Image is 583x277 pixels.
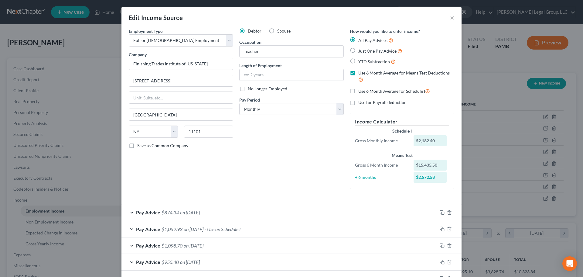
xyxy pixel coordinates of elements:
span: Employment Type [129,29,162,34]
span: Pay Period [239,97,260,102]
span: Spouse [277,28,291,33]
div: Gross 6 Month Income [352,162,411,168]
div: $15,435.50 [414,160,447,171]
button: × [450,14,454,21]
label: How would you like to enter income? [350,28,420,34]
span: Pay Advice [136,243,160,248]
span: Just One Pay Advice [358,48,397,54]
input: -- [240,46,343,57]
div: Edit Income Source [129,13,183,22]
span: Debtor [248,28,261,33]
span: - Use on Schedule I [205,226,241,232]
span: on [DATE] [184,243,203,248]
span: YTD Subtraction [358,59,390,64]
span: $1,052.93 [162,226,182,232]
label: Length of Employment [239,62,282,69]
input: Search company by name... [129,58,233,70]
div: Means Test [355,152,449,158]
input: Unit, Suite, etc... [129,92,233,103]
span: Pay Advice [136,226,160,232]
h5: Income Calculator [355,118,449,126]
span: Use for Payroll deduction [358,100,407,105]
span: $874.34 [162,209,179,215]
span: Use 6 Month Average for Means Test Deductions [358,70,450,75]
input: Enter address... [129,75,233,87]
div: Schedule I [355,128,449,134]
span: Pay Advice [136,209,160,215]
span: All Pay Advices [358,38,387,43]
span: No Longer Employed [248,86,287,91]
span: on [DATE] [180,209,200,215]
span: $1,098.70 [162,243,182,248]
span: on [DATE] [180,259,200,265]
div: $2,572.58 [414,172,447,183]
input: Enter zip... [184,126,233,138]
div: ÷ 6 months [352,174,411,180]
div: $2,182.40 [414,135,447,146]
div: Gross Monthly Income [352,138,411,144]
input: ex: 2 years [240,69,343,81]
span: Use 6 Month Average for Schedule I [358,88,425,94]
span: on [DATE] [184,226,203,232]
span: Save as Common Company [137,143,188,148]
div: Open Intercom Messenger [562,256,577,271]
label: Occupation [239,39,261,45]
input: Enter city... [129,109,233,120]
span: Pay Advice [136,259,160,265]
span: $955.40 [162,259,179,265]
span: Company [129,52,147,57]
